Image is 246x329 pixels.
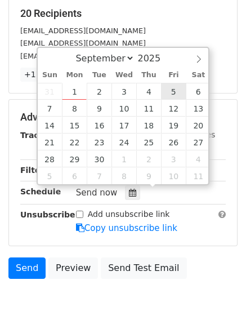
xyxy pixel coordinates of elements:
[87,167,111,184] span: October 7, 2025
[136,167,161,184] span: October 9, 2025
[111,72,136,79] span: Wed
[136,100,161,117] span: September 11, 2025
[20,131,58,140] strong: Tracking
[62,100,87,117] span: September 8, 2025
[48,257,98,279] a: Preview
[186,83,211,100] span: September 6, 2025
[20,39,146,47] small: [EMAIL_ADDRESS][DOMAIN_NAME]
[62,83,87,100] span: September 1, 2025
[111,83,136,100] span: September 3, 2025
[38,150,62,167] span: September 28, 2025
[20,26,146,35] small: [EMAIL_ADDRESS][DOMAIN_NAME]
[38,83,62,100] span: August 31, 2025
[20,52,146,60] small: [EMAIL_ADDRESS][DOMAIN_NAME]
[111,167,136,184] span: October 8, 2025
[38,72,62,79] span: Sun
[136,134,161,150] span: September 25, 2025
[38,100,62,117] span: September 7, 2025
[38,134,62,150] span: September 21, 2025
[20,187,61,196] strong: Schedule
[20,166,49,175] strong: Filters
[161,117,186,134] span: September 19, 2025
[62,117,87,134] span: September 15, 2025
[76,223,177,233] a: Copy unsubscribe link
[186,150,211,167] span: October 4, 2025
[186,72,211,79] span: Sat
[111,134,136,150] span: September 24, 2025
[20,111,226,123] h5: Advanced
[87,150,111,167] span: September 30, 2025
[87,134,111,150] span: September 23, 2025
[87,72,111,79] span: Tue
[20,68,68,82] a: +17 more
[135,53,175,64] input: Year
[87,117,111,134] span: September 16, 2025
[161,83,186,100] span: September 5, 2025
[38,117,62,134] span: September 14, 2025
[88,208,170,220] label: Add unsubscribe link
[136,150,161,167] span: October 2, 2025
[136,117,161,134] span: September 18, 2025
[161,100,186,117] span: September 12, 2025
[20,210,75,219] strong: Unsubscribe
[161,134,186,150] span: September 26, 2025
[62,134,87,150] span: September 22, 2025
[76,188,118,198] span: Send now
[111,150,136,167] span: October 1, 2025
[161,167,186,184] span: October 10, 2025
[87,100,111,117] span: September 9, 2025
[136,83,161,100] span: September 4, 2025
[111,100,136,117] span: September 10, 2025
[62,150,87,167] span: September 29, 2025
[161,150,186,167] span: October 3, 2025
[20,7,226,20] h5: 20 Recipients
[161,72,186,79] span: Fri
[186,117,211,134] span: September 20, 2025
[101,257,186,279] a: Send Test Email
[62,167,87,184] span: October 6, 2025
[186,134,211,150] span: September 27, 2025
[8,257,46,279] a: Send
[136,72,161,79] span: Thu
[111,117,136,134] span: September 17, 2025
[186,100,211,117] span: September 13, 2025
[190,275,246,329] iframe: Chat Widget
[38,167,62,184] span: October 5, 2025
[186,167,211,184] span: October 11, 2025
[62,72,87,79] span: Mon
[87,83,111,100] span: September 2, 2025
